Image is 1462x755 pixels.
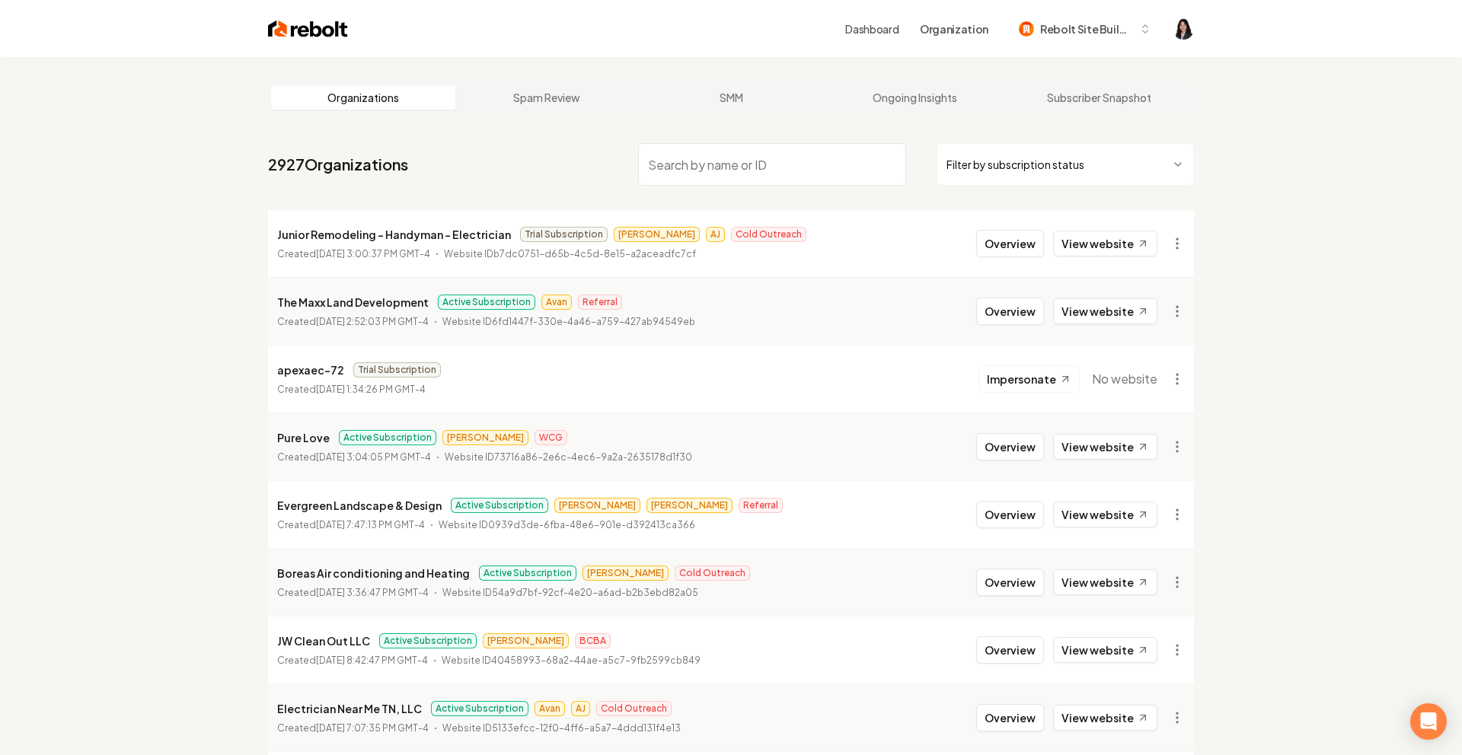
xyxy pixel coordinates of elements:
button: Organization [911,15,998,43]
p: apexaec-72 [277,361,344,379]
button: Overview [976,230,1044,257]
span: Rebolt Site Builder [1040,21,1133,37]
p: Created [277,314,429,330]
p: Website ID 40458993-68a2-44ae-a5c7-9fb2599cb849 [442,653,701,668]
p: Pure Love [277,428,330,447]
span: Cold Outreach [731,227,806,242]
span: [PERSON_NAME] [483,633,569,648]
p: JW Clean Out LLC [277,632,370,650]
button: Open user button [1173,18,1194,40]
p: Junior Remodeling - Handyman - Electrician [277,225,511,244]
span: No website [1092,370,1157,388]
p: Created [277,721,429,736]
span: [PERSON_NAME] [554,498,640,513]
p: Website ID 54a9d7bf-92cf-4e20-a6ad-b2b3ebd82a05 [442,585,698,600]
span: Referral [739,498,783,513]
span: Active Subscription [379,633,477,648]
time: [DATE] 8:42:47 PM GMT-4 [316,655,428,666]
span: [PERSON_NAME] [614,227,700,242]
span: Cold Outreach [596,701,672,716]
p: The Maxx Land Development [277,293,429,311]
time: [DATE] 1:34:26 PM GMT-4 [316,384,426,395]
span: Cold Outreach [675,565,750,581]
p: Created [277,450,431,465]
button: Overview [976,636,1044,664]
button: Impersonate [978,365,1080,393]
span: AJ [571,701,590,716]
a: View website [1053,502,1157,527]
a: Subscriber Snapshot [1007,85,1191,110]
a: View website [1053,705,1157,731]
span: Avan [535,701,565,716]
button: Overview [976,569,1044,596]
span: Trial Subscription [520,227,608,242]
p: Evergreen Landscape & Design [277,496,442,514]
time: [DATE] 3:00:37 PM GMT-4 [316,248,430,260]
a: 2927Organizations [268,154,408,175]
img: Rebolt Site Builder [1019,21,1034,37]
p: Website ID 73716a86-2e6c-4ec6-9a2a-2635178d1f30 [445,450,692,465]
img: Rebolt Logo [268,18,348,40]
span: Avan [541,295,572,310]
time: [DATE] 2:52:03 PM GMT-4 [316,316,429,327]
p: Website ID 0939d3de-6fba-48e6-901e-d392413ca366 [439,518,695,533]
p: Created [277,653,428,668]
a: SMM [639,85,823,110]
span: Active Subscription [451,498,548,513]
button: Overview [976,433,1044,460]
span: Trial Subscription [353,362,441,377]
a: View website [1053,231,1157,256]
span: Active Subscription [431,701,528,716]
span: Referral [578,295,622,310]
span: [PERSON_NAME] [646,498,733,513]
a: View website [1053,434,1157,460]
time: [DATE] 3:36:47 PM GMT-4 [316,587,429,598]
time: [DATE] 7:47:13 PM GMT-4 [316,519,425,530]
p: Website ID 5133efcc-12f0-4ff6-a5a7-4ddd131f4e13 [442,721,681,736]
span: WCG [535,430,567,445]
a: View website [1053,298,1157,324]
p: Website ID b7dc0751-d65b-4c5d-8e15-a2aceadfc7cf [444,247,696,262]
p: Electrician Near Me TN, LLC [277,699,422,718]
input: Search by name or ID [638,143,906,186]
img: Haley Paramoure [1173,18,1194,40]
div: Open Intercom Messenger [1410,703,1447,740]
span: [PERSON_NAME] [442,430,528,445]
button: Overview [976,501,1044,528]
span: BCBA [575,633,611,648]
p: Created [277,518,425,533]
a: Spam Review [455,85,640,110]
p: Created [277,382,426,397]
button: Overview [976,298,1044,325]
time: [DATE] 3:04:05 PM GMT-4 [316,451,431,463]
p: Created [277,247,430,262]
p: Website ID 6fd1447f-330e-4a46-a759-427ab94549eb [442,314,695,330]
span: Active Subscription [438,295,535,310]
a: Organizations [271,85,455,110]
p: Created [277,585,429,600]
button: Overview [976,704,1044,731]
span: Active Subscription [339,430,436,445]
span: AJ [706,227,725,242]
span: [PERSON_NAME] [583,565,669,581]
span: Impersonate [987,371,1056,387]
time: [DATE] 7:07:35 PM GMT-4 [316,722,429,734]
a: Ongoing Insights [823,85,1007,110]
a: View website [1053,569,1157,595]
a: Dashboard [845,21,899,37]
span: Active Subscription [479,565,576,581]
a: View website [1053,637,1157,663]
p: Boreas Air conditioning and Heating [277,564,470,582]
